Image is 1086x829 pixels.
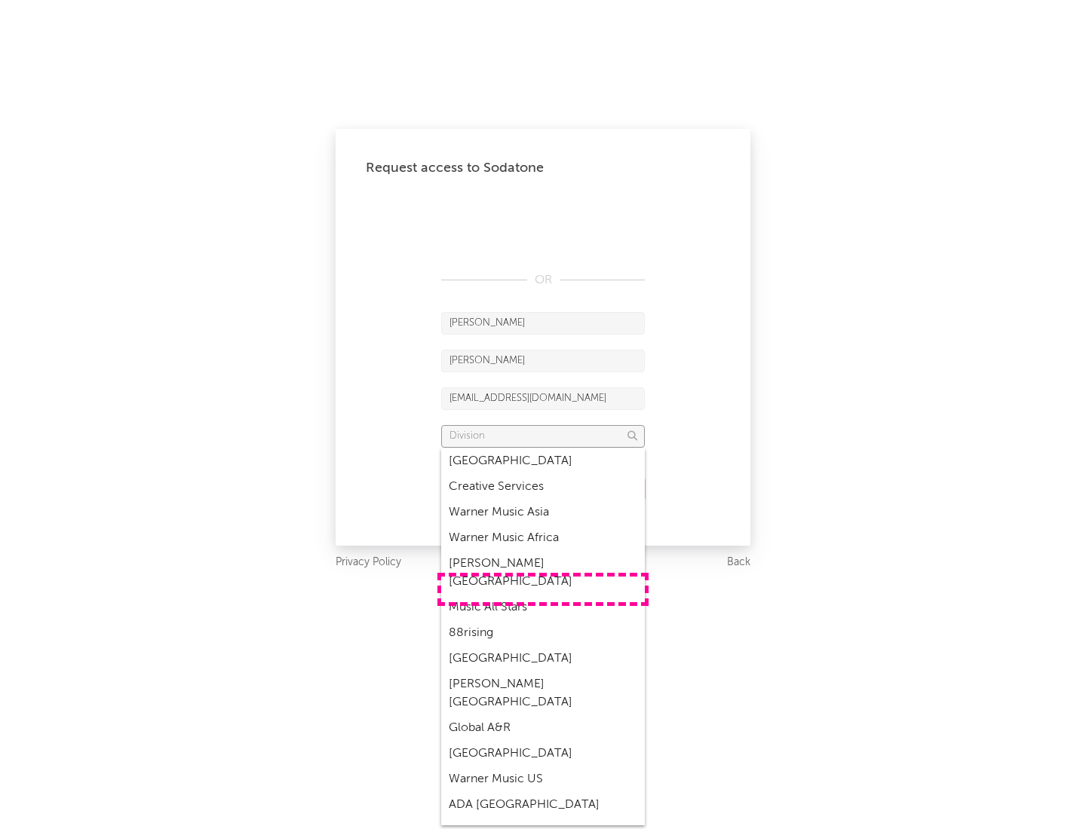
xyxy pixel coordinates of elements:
[441,312,645,335] input: First Name
[441,715,645,741] div: Global A&R
[441,350,645,372] input: Last Name
[441,551,645,595] div: [PERSON_NAME] [GEOGRAPHIC_DATA]
[441,500,645,525] div: Warner Music Asia
[441,595,645,620] div: Music All Stars
[336,553,401,572] a: Privacy Policy
[441,525,645,551] div: Warner Music Africa
[441,766,645,792] div: Warner Music US
[441,741,645,766] div: [GEOGRAPHIC_DATA]
[441,671,645,715] div: [PERSON_NAME] [GEOGRAPHIC_DATA]
[441,448,645,474] div: [GEOGRAPHIC_DATA]
[441,387,645,410] input: Email
[441,474,645,500] div: Creative Services
[441,271,645,289] div: OR
[441,646,645,671] div: [GEOGRAPHIC_DATA]
[441,425,645,448] input: Division
[366,159,720,177] div: Request access to Sodatone
[441,620,645,646] div: 88rising
[441,792,645,818] div: ADA [GEOGRAPHIC_DATA]
[727,553,750,572] a: Back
